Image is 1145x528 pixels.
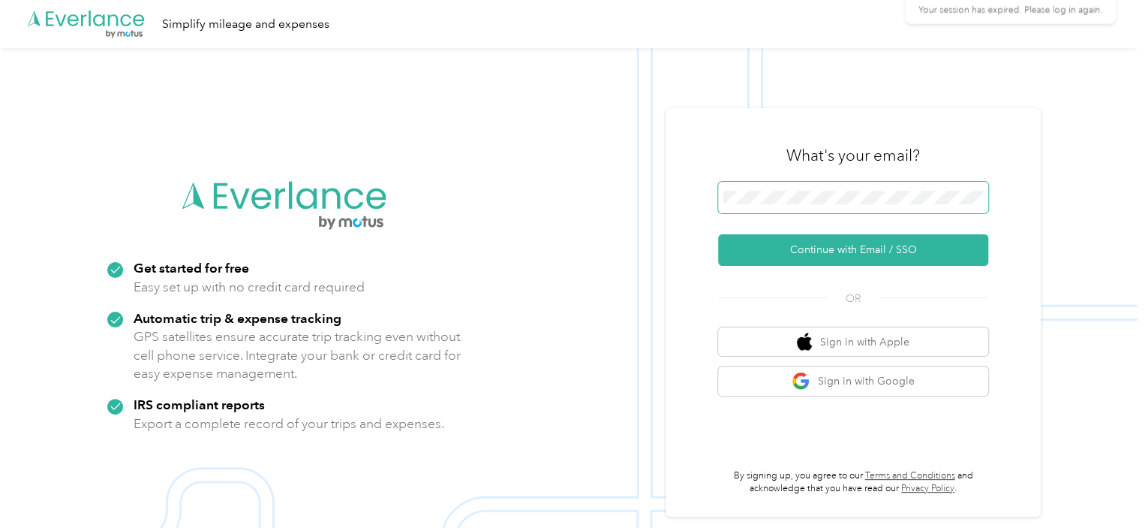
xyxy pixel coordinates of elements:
[827,291,879,306] span: OR
[797,333,812,351] img: apple logo
[134,310,341,326] strong: Automatic trip & expense tracking
[134,260,249,276] strong: Get started for free
[920,21,1095,40] p: Session Expired
[162,15,329,34] div: Simplify mileage and expenses
[718,234,988,266] button: Continue with Email / SSO
[718,469,988,496] p: By signing up, you agree to our and acknowledge that you have read our .
[718,327,988,357] button: apple logoSign in with Apple
[134,397,265,412] strong: IRS compliant reports
[718,367,988,396] button: google logoSign in with Google
[134,415,444,433] p: Export a complete record of your trips and expenses.
[134,327,461,383] p: GPS satellites ensure accurate trip tracking even without cell phone service. Integrate your bank...
[786,145,920,166] h3: What's your email?
[134,278,365,297] p: Easy set up with no credit card required
[865,470,955,481] a: Terms and Conditions
[792,372,810,391] img: google logo
[901,483,954,494] a: Privacy Policy
[903,47,1118,61] p: Your session has expired. Please log in again.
